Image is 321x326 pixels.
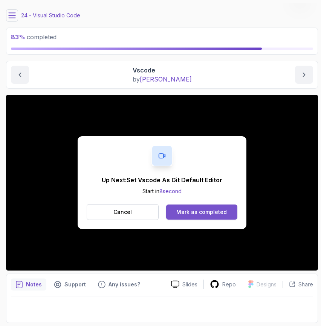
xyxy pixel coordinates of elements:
[298,281,313,288] p: Share
[109,281,140,288] p: Any issues?
[93,278,145,291] button: Feedback button
[11,33,57,41] span: completed
[257,281,277,288] p: Designs
[222,281,236,288] p: Repo
[182,281,197,288] p: Slides
[102,175,222,185] p: Up Next: Set Vscode As Git Default Editor
[133,75,192,84] p: by
[140,75,192,83] span: [PERSON_NAME]
[102,188,222,195] p: Start in
[11,66,29,84] button: previous content
[295,66,313,84] button: next content
[159,188,182,194] span: 8 second
[64,281,86,288] p: Support
[283,281,313,288] button: Share
[204,280,242,289] a: Repo
[11,278,46,291] button: notes button
[11,33,25,41] span: 83 %
[113,208,132,216] p: Cancel
[166,205,237,220] button: Mark as completed
[21,12,80,19] p: 24 - Visual Studio Code
[165,280,203,288] a: Slides
[133,66,192,75] p: Vscode
[49,278,90,291] button: Support button
[176,208,227,216] div: Mark as completed
[26,281,42,288] p: Notes
[6,95,318,271] iframe: 2 - VSCode
[87,204,159,220] button: Cancel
